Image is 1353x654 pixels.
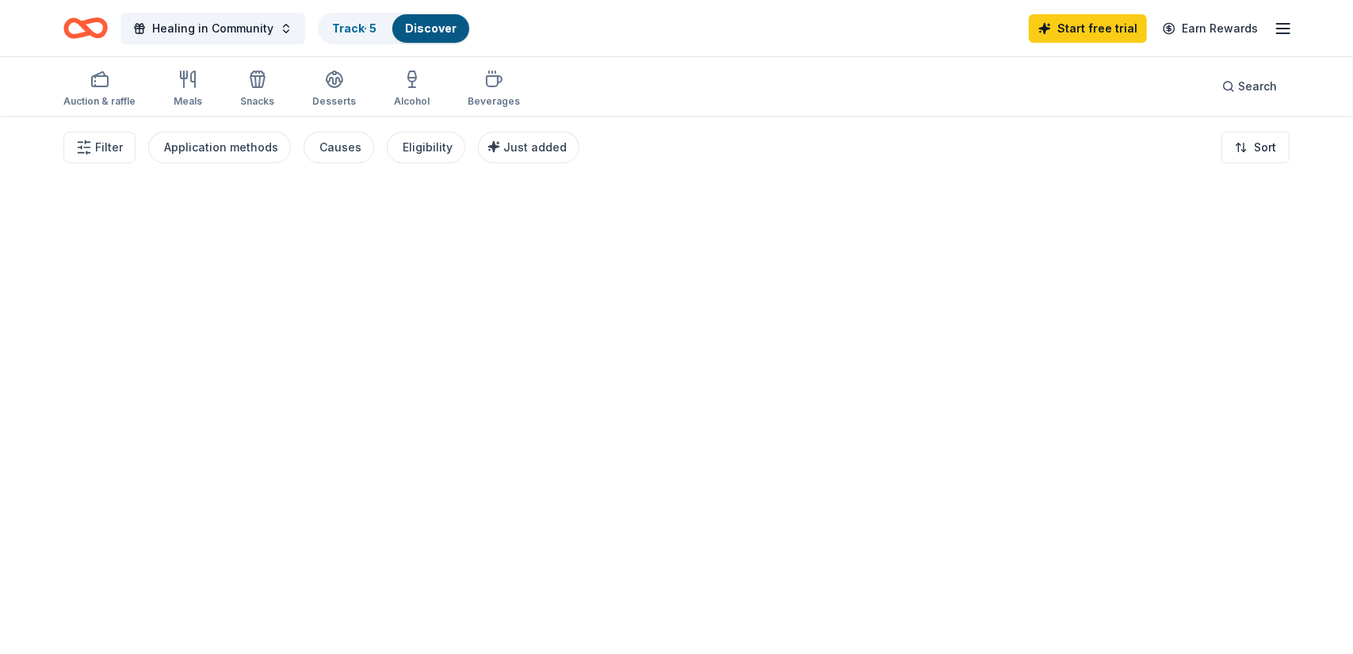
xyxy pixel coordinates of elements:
button: Auction & raffle [63,63,136,116]
button: Desserts [312,63,356,116]
a: Earn Rewards [1153,14,1267,43]
button: Healing in Community [120,13,305,44]
div: Alcohol [394,95,430,108]
a: Track· 5 [332,21,376,35]
button: Just added [478,132,579,163]
button: Sort [1221,132,1290,163]
span: Healing in Community [152,19,273,38]
button: Eligibility [387,132,465,163]
button: Filter [63,132,136,163]
button: Application methods [148,132,291,163]
button: Beverages [468,63,520,116]
button: Snacks [240,63,274,116]
span: Sort [1254,138,1276,157]
a: Discover [405,21,457,35]
button: Alcohol [394,63,430,116]
button: Track· 5Discover [318,13,471,44]
span: Filter [95,138,123,157]
div: Causes [319,138,361,157]
div: Desserts [312,95,356,108]
div: Meals [174,95,202,108]
a: Home [63,10,108,47]
span: Just added [503,140,567,154]
div: Snacks [240,95,274,108]
a: Start free trial [1029,14,1147,43]
button: Search [1210,71,1290,102]
button: Meals [174,63,202,116]
div: Eligibility [403,138,453,157]
span: Search [1238,77,1277,96]
div: Auction & raffle [63,95,136,108]
button: Causes [304,132,374,163]
div: Application methods [164,138,278,157]
div: Beverages [468,95,520,108]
